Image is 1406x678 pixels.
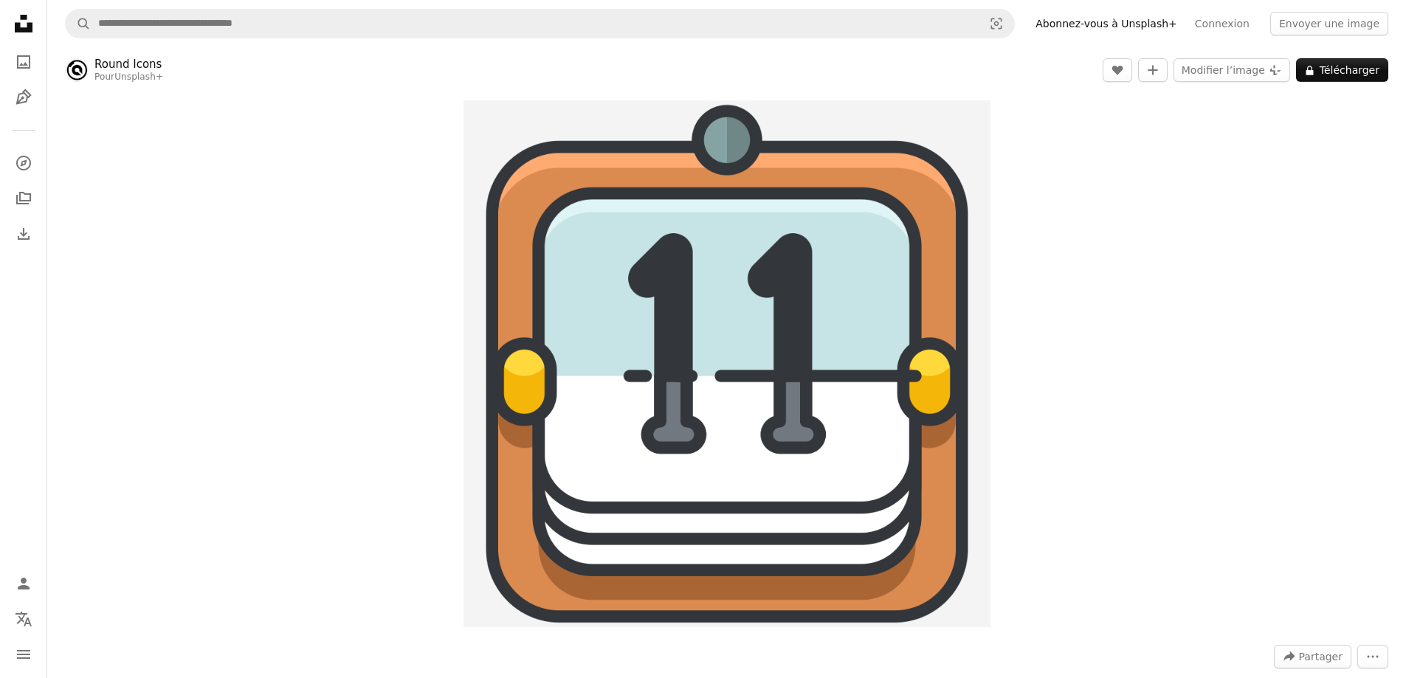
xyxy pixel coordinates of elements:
[66,10,91,38] button: Rechercher sur Unsplash
[464,100,990,627] button: Zoom sur cette image
[1186,12,1258,35] a: Connexion
[1103,58,1132,82] button: J’aime
[65,9,1015,38] form: Rechercher des visuels sur tout le site
[9,148,38,178] a: Explorer
[1138,58,1168,82] button: Ajouter à la collection
[94,72,163,83] div: Pour
[9,640,38,669] button: Menu
[9,47,38,77] a: Photos
[114,72,163,82] a: Unsplash+
[979,10,1014,38] button: Recherche de visuels
[1270,12,1388,35] button: Envoyer une image
[65,58,89,82] img: Accéder au profil de Round Icons
[1299,646,1343,668] span: Partager
[464,100,990,627] img: Une horloge avec l’heure 11 11 dessus
[1357,645,1388,668] button: Plus d’actions
[9,83,38,112] a: Illustrations
[94,57,163,72] a: Round Icons
[9,604,38,634] button: Langue
[9,219,38,249] a: Historique de téléchargement
[1027,12,1186,35] a: Abonnez-vous à Unsplash+
[9,569,38,598] a: Connexion / S’inscrire
[1296,58,1388,82] button: Télécharger
[1274,645,1351,668] button: Partager cette image
[1174,58,1290,82] button: Modifier l’image
[9,184,38,213] a: Collections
